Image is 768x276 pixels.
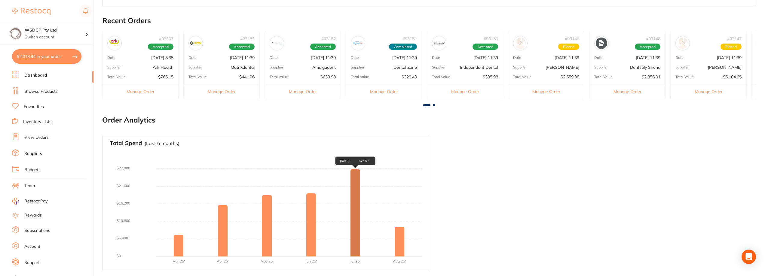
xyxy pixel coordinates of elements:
p: $26,803 [359,159,370,163]
p: # 93150 [484,36,498,41]
a: Budgets [24,167,41,173]
p: Total Value [351,75,369,79]
p: Total Value [270,75,288,79]
img: Henry Schein Halas [677,38,688,49]
span: Accepted [310,44,336,50]
p: Switch account [25,34,85,40]
p: Total Value [594,75,613,79]
a: Restocq Logo [12,5,50,18]
p: Total Value [513,75,531,79]
img: Amalgadent [271,38,283,49]
p: Date [594,56,602,60]
span: Placed [721,44,742,50]
a: RestocqPay [12,198,47,205]
p: [DATE] 8:35 [151,55,173,60]
p: Date [432,56,440,60]
p: [PERSON_NAME] [546,65,579,70]
button: $2,018.94 in your order [12,49,81,64]
p: Date [675,56,684,60]
p: [DATE] 11:39 [555,55,579,60]
img: Adam Dental [515,38,526,49]
p: [DATE] 11:39 [311,55,336,60]
button: Manage Order [427,84,503,99]
p: [DATE] 11:39 [392,55,417,60]
p: $2,856.01 [642,74,660,79]
a: Suppliers [24,151,42,157]
a: Support [24,260,40,266]
img: Ark Health [109,38,120,49]
p: [DATE] 11:39 [230,55,255,60]
p: $329.40 [402,74,417,79]
p: Independent Dental [460,65,498,70]
span: Accepted [229,44,255,50]
p: $335.98 [483,74,498,79]
a: Favourites [24,104,44,110]
p: # 93307 [159,36,173,41]
a: Account [24,244,40,250]
a: Subscriptions [24,228,50,234]
h2: Recent Orders [102,17,756,25]
button: Manage Order [508,84,584,99]
img: Restocq Logo [12,8,50,15]
a: Dashboard [24,72,47,78]
button: Manage Order [346,84,422,99]
p: Supplier [594,65,608,69]
p: # 93151 [402,36,417,41]
p: Date [107,56,115,60]
span: Accepted [148,44,173,50]
p: Total Value [107,75,126,79]
p: $2,559.08 [561,74,579,79]
p: Date [188,56,197,60]
p: Dentsply Sirona [630,65,660,70]
button: Manage Order [265,84,341,99]
p: Ark Health [153,65,173,70]
p: Total Value [432,75,450,79]
a: View Orders [24,135,49,141]
p: Total Value [188,75,207,79]
h3: Total Spend [110,140,142,147]
img: RestocqPay [12,198,19,205]
p: # 93152 [321,36,336,41]
p: # 93147 [727,36,742,41]
span: Placed [558,44,579,50]
p: [DATE] [340,159,349,163]
p: Supplier [107,65,121,69]
p: $766.15 [158,74,173,79]
h4: WSDGP Pty Ltd [25,27,85,33]
button: Manage Order [671,84,746,99]
p: Date [270,56,278,60]
a: Inventory Lists [23,119,51,125]
p: $441.06 [239,74,255,79]
span: Accepted [635,44,660,50]
p: [DATE] 11:39 [473,55,498,60]
h2: Order Analytics [102,116,756,124]
p: [DATE] 11:39 [636,55,660,60]
p: # 93148 [646,36,660,41]
p: Date [351,56,359,60]
div: Open Intercom Messenger [742,250,756,264]
img: Dentsply Sirona [596,38,607,49]
p: Matrixdental [231,65,255,70]
p: Supplier [188,65,202,69]
img: Dental Zone [352,38,364,49]
span: RestocqPay [24,198,47,204]
button: Manage Order [103,84,178,99]
a: Team [24,183,35,189]
img: Matrixdental [190,38,201,49]
p: $6,104.65 [723,74,742,79]
p: Supplier [432,65,445,69]
p: Supplier [351,65,364,69]
img: WSDGP Pty Ltd [9,28,21,40]
p: Total Value [675,75,694,79]
p: Date [513,56,521,60]
p: # 93149 [565,36,579,41]
button: Manage Order [184,84,259,99]
img: Independent Dental [433,38,445,49]
button: Manage Order [589,84,665,99]
p: Supplier [675,65,689,69]
p: Supplier [270,65,283,69]
p: $639.98 [320,74,336,79]
p: [PERSON_NAME] [708,65,742,70]
p: Amalgadent [312,65,336,70]
p: [DATE] 11:39 [717,55,742,60]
